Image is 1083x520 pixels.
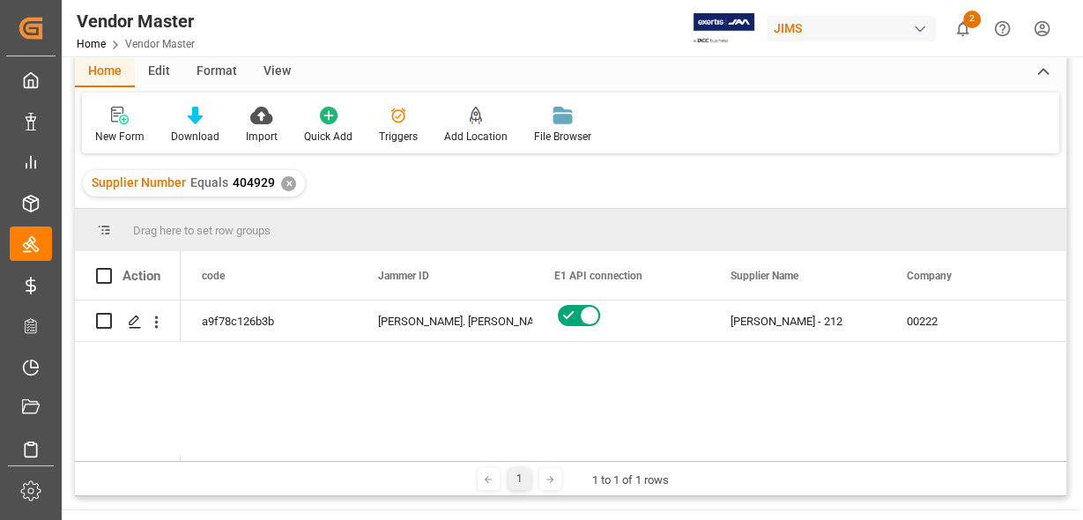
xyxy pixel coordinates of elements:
div: Format [183,57,250,87]
img: Exertis%20JAM%20-%20Email%20Logo.jpg_1722504956.jpg [694,13,754,44]
span: Supplier Name [731,270,798,282]
div: JIMS [767,16,936,41]
div: Quick Add [304,129,352,145]
div: 00222 [886,301,1062,341]
div: a9f78c126b3b [181,301,357,341]
button: show 2 new notifications [943,9,983,48]
div: Download [171,129,219,145]
button: Help Center [983,9,1022,48]
div: [PERSON_NAME]. [PERSON_NAME] [378,301,512,342]
span: code [202,270,225,282]
span: 404929 [233,175,275,189]
span: 2 [963,11,981,28]
span: E1 API connection [554,270,642,282]
span: Drag here to set row groups [133,224,271,237]
div: New Form [95,129,145,145]
div: Press SPACE to select this row. [75,301,181,342]
button: JIMS [767,11,943,45]
div: Import [246,129,278,145]
div: 1 [508,468,530,490]
a: Home [77,38,106,50]
div: Edit [135,57,183,87]
div: Home [75,57,135,87]
div: Action [122,268,160,284]
div: Add Location [444,129,508,145]
div: 1 to 1 of 1 rows [592,472,669,489]
span: Equals [190,175,228,189]
div: View [250,57,304,87]
span: Company [907,270,952,282]
div: ✕ [281,176,296,191]
span: Jammer ID [378,270,429,282]
div: [PERSON_NAME] - 212 [709,301,886,341]
div: File Browser [534,129,591,145]
div: Triggers [379,129,418,145]
div: Vendor Master [77,8,195,34]
span: Supplier Number [92,175,186,189]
